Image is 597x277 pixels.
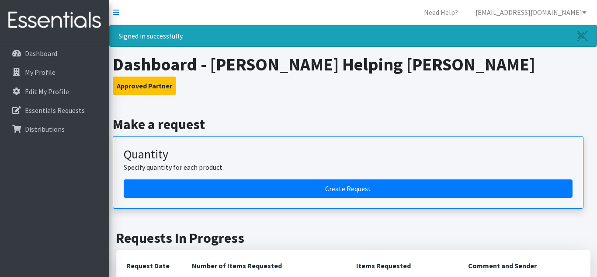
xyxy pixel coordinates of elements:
[417,4,465,21] a: Need Help?
[569,25,597,46] a: Close
[124,179,573,198] a: Create a request by quantity
[25,106,85,115] p: Essentials Requests
[3,45,106,62] a: Dashboard
[3,120,106,138] a: Distributions
[469,4,594,21] a: [EMAIL_ADDRESS][DOMAIN_NAME]
[113,54,594,75] h1: Dashboard - [PERSON_NAME] Helping [PERSON_NAME]
[109,25,597,47] div: Signed in successfully.
[25,87,69,96] p: Edit My Profile
[3,6,106,35] img: HumanEssentials
[116,230,590,246] h2: Requests In Progress
[3,83,106,100] a: Edit My Profile
[124,162,573,172] p: Specify quantity for each product.
[25,68,56,77] p: My Profile
[113,116,594,133] h2: Make a request
[25,49,57,58] p: Dashboard
[25,125,65,133] p: Distributions
[3,102,106,119] a: Essentials Requests
[3,63,106,81] a: My Profile
[124,147,573,162] h3: Quantity
[113,77,176,95] button: Approved Partner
